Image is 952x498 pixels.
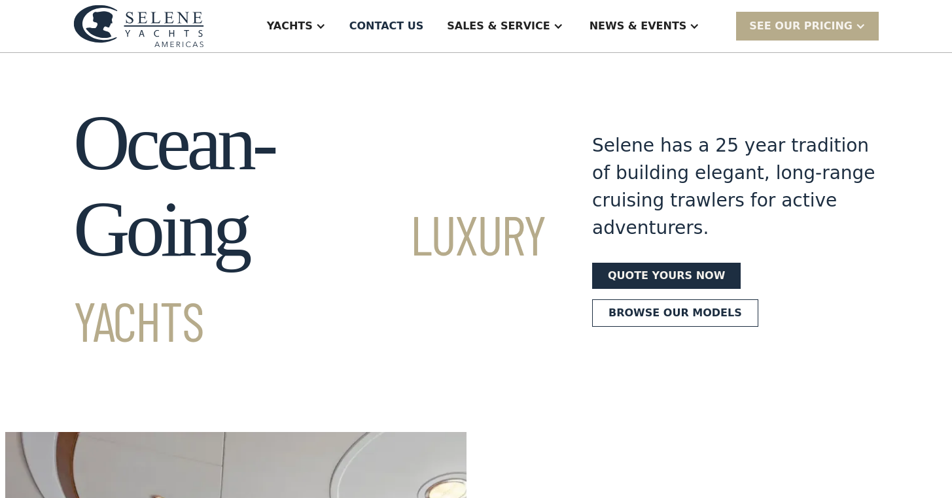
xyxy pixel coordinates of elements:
[592,263,741,289] a: Quote yours now
[736,12,879,40] div: SEE Our Pricing
[592,299,758,327] a: Browse our models
[73,100,545,359] h1: Ocean-Going
[749,18,853,34] div: SEE Our Pricing
[447,18,550,34] div: Sales & Service
[73,201,545,353] span: Luxury Yachts
[267,18,313,34] div: Yachts
[73,5,204,47] img: logo
[592,132,879,242] div: Selene has a 25 year tradition of building elegant, long-range cruising trawlers for active adven...
[590,18,687,34] div: News & EVENTS
[349,18,424,34] div: Contact US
